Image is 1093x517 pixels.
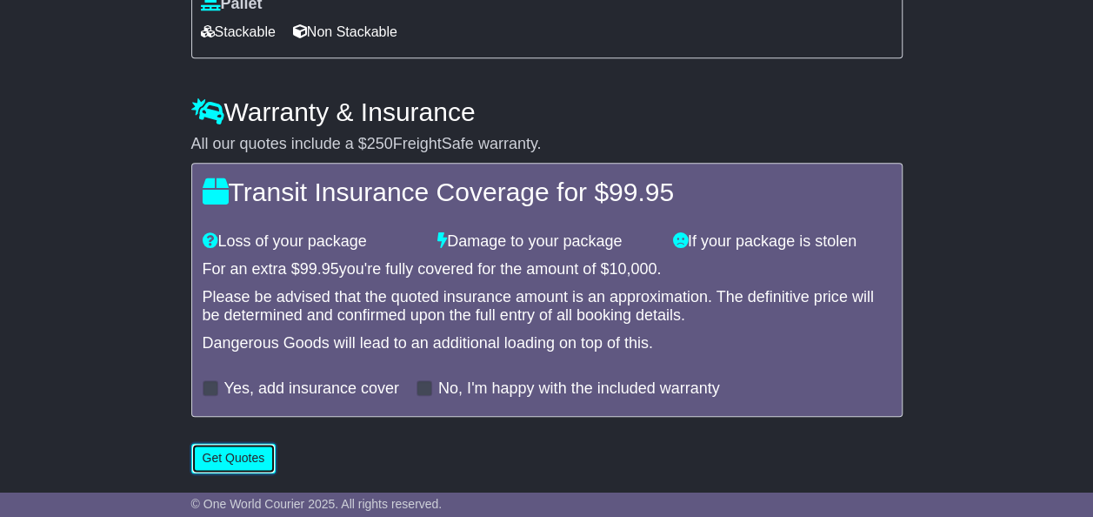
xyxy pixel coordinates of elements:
[609,178,674,206] span: 99.95
[191,97,903,126] h4: Warranty & Insurance
[203,178,891,206] h4: Transit Insurance Coverage for $
[664,232,900,252] div: If your package is stolen
[367,135,393,152] span: 250
[191,443,277,473] button: Get Quotes
[203,260,891,279] div: For an extra $ you're fully covered for the amount of $ .
[429,232,664,252] div: Damage to your package
[201,18,276,45] span: Stackable
[438,379,720,399] label: No, I'm happy with the included warranty
[191,135,903,154] div: All our quotes include a $ FreightSafe warranty.
[293,18,397,45] span: Non Stackable
[224,379,399,399] label: Yes, add insurance cover
[300,260,339,278] span: 99.95
[191,497,443,511] span: © One World Courier 2025. All rights reserved.
[194,232,430,252] div: Loss of your package
[203,288,891,326] div: Please be advised that the quoted insurance amount is an approximation. The definitive price will...
[609,260,656,278] span: 10,000
[203,334,891,353] div: Dangerous Goods will lead to an additional loading on top of this.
